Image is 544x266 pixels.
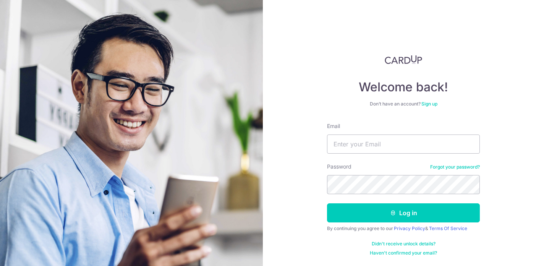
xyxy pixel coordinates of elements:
[327,163,351,170] label: Password
[327,225,480,232] div: By continuing you agree to our &
[429,225,467,231] a: Terms Of Service
[327,101,480,107] div: Don’t have an account?
[430,164,480,170] a: Forgot your password?
[370,250,437,256] a: Haven't confirmed your email?
[421,101,437,107] a: Sign up
[327,135,480,154] input: Enter your Email
[327,122,340,130] label: Email
[372,241,436,247] a: Didn't receive unlock details?
[385,55,422,64] img: CardUp Logo
[327,203,480,222] button: Log in
[394,225,425,231] a: Privacy Policy
[327,79,480,95] h4: Welcome back!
